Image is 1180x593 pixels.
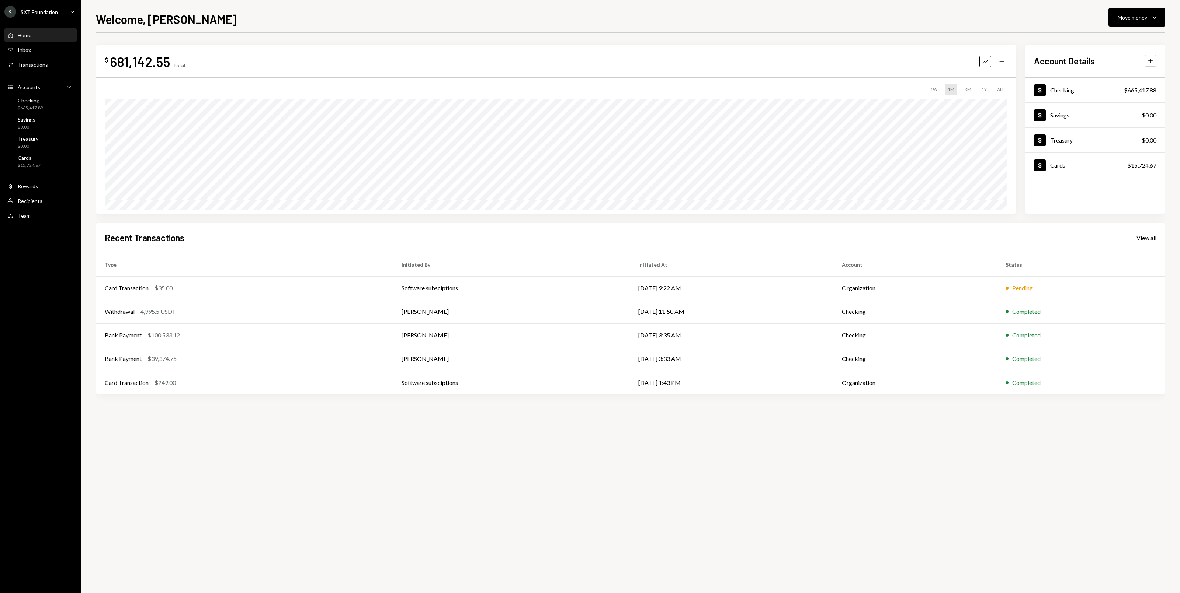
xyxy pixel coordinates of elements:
[1050,162,1065,169] div: Cards
[18,183,38,189] div: Rewards
[994,84,1007,95] div: ALL
[18,155,41,161] div: Cards
[833,276,997,300] td: Organization
[1025,153,1165,178] a: Cards$15,724.67
[1124,86,1156,95] div: $665,417.88
[629,276,833,300] td: [DATE] 9:22 AM
[833,323,997,347] td: Checking
[21,9,58,15] div: SXT Foundation
[105,284,149,292] div: Card Transaction
[105,307,135,316] div: Withdrawal
[18,32,31,38] div: Home
[1142,111,1156,120] div: $0.00
[18,124,35,130] div: $0.00
[1025,103,1165,127] a: Savings$0.00
[4,95,77,113] a: Checking$665,417.88
[1012,331,1041,340] div: Completed
[1142,136,1156,145] div: $0.00
[4,179,77,193] a: Rewards
[629,371,833,394] td: [DATE] 1:43 PM
[1012,378,1041,387] div: Completed
[393,300,629,323] td: [PERSON_NAME]
[4,194,77,207] a: Recipients
[4,133,77,151] a: Treasury$0.00
[105,378,149,387] div: Card Transaction
[629,323,833,347] td: [DATE] 3:35 AM
[96,253,393,276] th: Type
[393,371,629,394] td: Software subsciptions
[18,116,35,123] div: Savings
[979,84,990,95] div: 1Y
[1012,307,1041,316] div: Completed
[833,253,997,276] th: Account
[105,56,108,64] div: $
[1012,354,1041,363] div: Completed
[1118,14,1147,21] div: Move money
[4,152,77,170] a: Cards$15,724.67
[1025,128,1165,152] a: Treasury$0.00
[173,62,185,69] div: Total
[18,105,43,111] div: $665,417.88
[393,253,629,276] th: Initiated By
[18,198,42,204] div: Recipients
[18,97,43,103] div: Checking
[18,143,38,150] div: $0.00
[4,6,16,18] div: S
[4,28,77,42] a: Home
[1136,234,1156,242] a: View all
[105,232,184,244] h2: Recent Transactions
[393,276,629,300] td: Software subsciptions
[833,371,997,394] td: Organization
[155,284,173,292] div: $35.00
[1050,112,1069,119] div: Savings
[18,162,41,169] div: $15,724.67
[4,80,77,94] a: Accounts
[155,378,176,387] div: $249.00
[927,84,940,95] div: 1W
[147,331,180,340] div: $100,533.12
[833,300,997,323] td: Checking
[4,209,77,222] a: Team
[1127,161,1156,170] div: $15,724.67
[1034,55,1095,67] h2: Account Details
[140,307,176,316] div: 4,995.5 USDT
[4,58,77,71] a: Transactions
[833,347,997,371] td: Checking
[1025,78,1165,102] a: Checking$665,417.88
[18,84,40,90] div: Accounts
[1012,284,1033,292] div: Pending
[1108,8,1165,27] button: Move money
[110,53,170,70] div: 681,142.55
[105,331,142,340] div: Bank Payment
[4,43,77,56] a: Inbox
[629,300,833,323] td: [DATE] 11:50 AM
[105,354,142,363] div: Bank Payment
[1050,137,1073,144] div: Treasury
[18,136,38,142] div: Treasury
[393,323,629,347] td: [PERSON_NAME]
[945,84,957,95] div: 1M
[997,253,1165,276] th: Status
[18,47,31,53] div: Inbox
[1050,87,1074,94] div: Checking
[629,253,833,276] th: Initiated At
[96,12,237,27] h1: Welcome, [PERSON_NAME]
[147,354,177,363] div: $39,374.75
[18,213,31,219] div: Team
[393,347,629,371] td: [PERSON_NAME]
[629,347,833,371] td: [DATE] 3:33 AM
[4,114,77,132] a: Savings$0.00
[18,62,48,68] div: Transactions
[962,84,974,95] div: 3M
